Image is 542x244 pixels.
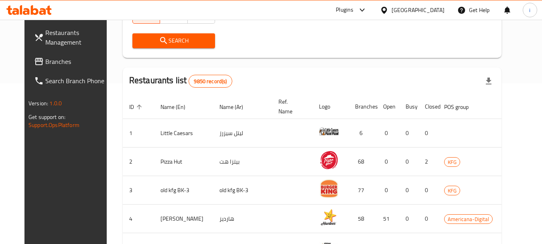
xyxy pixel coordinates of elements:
td: 0 [399,119,418,148]
th: Busy [399,94,418,119]
a: Restaurants Management [28,23,115,52]
div: Export file [479,72,498,91]
span: Search [139,36,209,46]
img: Hardee's [319,207,339,227]
td: ليتل سيزرز [213,119,272,148]
span: Version: [28,98,48,109]
td: 3 [123,176,154,205]
td: 51 [377,205,399,233]
td: 0 [399,176,418,205]
td: [PERSON_NAME] [154,205,213,233]
div: [GEOGRAPHIC_DATA] [392,6,445,14]
span: No [191,10,212,22]
td: Pizza Hut [154,148,213,176]
span: Restaurants Management [45,28,109,47]
th: Closed [418,94,438,119]
span: KFG [445,158,460,167]
span: Search Branch Phone [45,76,109,86]
img: old kfg BK-3 [319,178,339,199]
img: Pizza Hut [319,150,339,170]
span: 1.0.0 [49,98,62,109]
span: Ref. Name [278,97,303,116]
td: 68 [349,148,377,176]
span: Americana-Digital [445,215,492,224]
span: Branches [45,57,109,66]
th: Logo [313,94,349,119]
td: 0 [399,205,418,233]
span: Get support on: [28,112,65,122]
td: 77 [349,176,377,205]
td: 58 [349,205,377,233]
div: Plugins [336,5,353,15]
a: Support.OpsPlatform [28,120,79,130]
td: 6 [349,119,377,148]
span: POS group [444,102,479,112]
td: 0 [377,176,399,205]
td: هارديز [213,205,272,233]
span: Name (Ar) [219,102,254,112]
a: Branches [28,52,115,71]
td: 0 [377,148,399,176]
th: Open [377,94,399,119]
div: Total records count [189,75,232,88]
span: All [136,10,157,22]
td: بيتزا هت [213,148,272,176]
td: 4 [123,205,154,233]
td: 1 [123,119,154,148]
h2: Restaurants list [129,74,232,88]
span: 9850 record(s) [189,78,231,85]
img: Little Caesars [319,121,339,141]
th: Branches [349,94,377,119]
span: ID [129,102,144,112]
button: Search [132,33,215,48]
span: i [529,6,530,14]
span: Name (En) [160,102,196,112]
td: 0 [418,119,438,148]
span: Yes [163,10,184,22]
span: KFG [445,186,460,195]
td: 2 [123,148,154,176]
td: old kfg BK-3 [154,176,213,205]
td: old kfg BK-3 [213,176,272,205]
td: 2 [418,148,438,176]
td: 0 [377,119,399,148]
a: Search Branch Phone [28,71,115,90]
td: Little Caesars [154,119,213,148]
td: 0 [418,176,438,205]
td: 0 [399,148,418,176]
td: 0 [418,205,438,233]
